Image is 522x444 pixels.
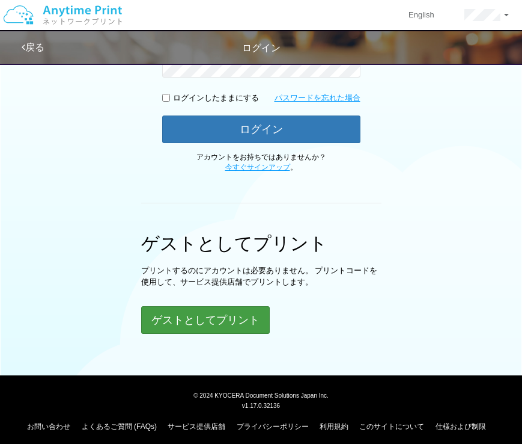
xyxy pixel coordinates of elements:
[141,233,381,253] h1: ゲストとしてプリント
[173,93,259,104] p: ログインしたままにする
[82,422,157,431] a: よくあるご質問 (FAQs)
[162,116,360,143] button: ログイン
[237,422,309,431] a: プライバシーポリシー
[359,422,424,431] a: このサイトについて
[162,152,360,173] p: アカウントをお持ちではありませんか？
[320,422,348,431] a: 利用規約
[225,163,290,171] a: 今すぐサインアップ
[436,422,486,431] a: 仕様および制限
[141,306,270,334] button: ゲストとしてプリント
[168,422,225,431] a: サービス提供店舗
[275,93,360,104] a: パスワードを忘れた場合
[242,402,280,409] span: v1.17.0.32136
[225,163,297,171] span: 。
[27,422,70,431] a: お問い合わせ
[141,265,381,288] p: プリントするのにアカウントは必要ありません。 プリントコードを使用して、サービス提供店舗でプリントします。
[22,42,44,52] a: 戻る
[242,43,281,53] span: ログイン
[193,391,329,399] span: © 2024 KYOCERA Document Solutions Japan Inc.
